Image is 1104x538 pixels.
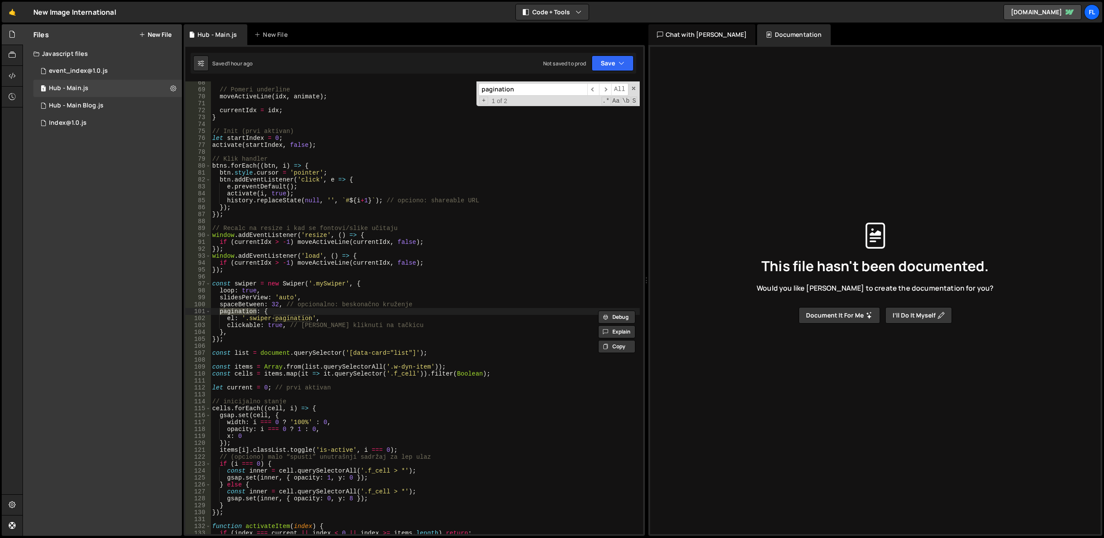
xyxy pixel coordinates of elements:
[185,176,211,183] div: 82
[254,30,291,39] div: New File
[185,329,211,336] div: 104
[185,100,211,107] div: 71
[599,83,611,96] span: ​
[185,114,211,121] div: 73
[185,183,211,190] div: 83
[185,412,211,419] div: 116
[185,149,211,156] div: 78
[1084,4,1100,20] a: Fl
[185,121,211,128] div: 74
[2,2,23,23] a: 🤙
[479,97,489,104] span: Toggle Replace mode
[479,83,587,96] input: Search for
[185,259,211,266] div: 94
[49,84,88,92] div: Hub - Main.js
[598,325,635,338] button: Explain
[185,273,211,280] div: 96
[41,86,46,93] span: 1
[185,363,211,370] div: 109
[185,86,211,93] div: 69
[185,294,211,301] div: 99
[185,419,211,426] div: 117
[757,24,830,45] div: Documentation
[185,370,211,377] div: 110
[228,60,253,67] div: 1 hour ago
[185,266,211,273] div: 95
[185,481,211,488] div: 126
[33,114,182,132] div: 15795/44313.js
[185,447,211,454] div: 121
[587,83,599,96] span: ​
[185,488,211,495] div: 127
[516,4,589,20] button: Code + Tools
[612,97,621,105] span: CaseSensitive Search
[185,142,211,149] div: 77
[598,311,635,324] button: Debug
[185,239,211,246] div: 91
[33,80,182,97] div: 15795/46323.js
[185,253,211,259] div: 93
[592,55,634,71] button: Save
[185,474,211,481] div: 125
[799,307,880,324] button: Document it for me
[33,30,49,39] h2: Files
[885,307,952,324] button: I’ll do it myself
[185,204,211,211] div: 86
[185,308,211,315] div: 101
[602,97,611,105] span: RegExp Search
[49,119,87,127] div: Index@1.0.js
[185,530,211,537] div: 133
[185,135,211,142] div: 76
[185,509,211,516] div: 130
[33,97,182,114] div: 15795/46353.js
[185,433,211,440] div: 119
[185,301,211,308] div: 100
[185,93,211,100] div: 70
[33,7,116,17] div: New Image International
[185,79,211,86] div: 68
[185,343,211,350] div: 106
[185,440,211,447] div: 120
[185,384,211,391] div: 112
[185,350,211,357] div: 107
[185,495,211,502] div: 128
[185,357,211,363] div: 108
[185,322,211,329] div: 103
[185,246,211,253] div: 92
[185,128,211,135] div: 75
[185,405,211,412] div: 115
[185,377,211,384] div: 111
[185,336,211,343] div: 105
[185,232,211,239] div: 90
[212,60,253,67] div: Saved
[488,97,511,104] span: 1 of 2
[622,97,631,105] span: Whole Word Search
[543,60,586,67] div: Not saved to prod
[185,107,211,114] div: 72
[185,454,211,460] div: 122
[611,83,628,96] span: Alt-Enter
[185,398,211,405] div: 114
[185,169,211,176] div: 81
[49,67,108,75] div: event_index@1.0.js
[23,45,182,62] div: Javascript files
[185,460,211,467] div: 123
[185,516,211,523] div: 131
[185,225,211,232] div: 89
[139,31,172,38] button: New File
[197,30,237,39] div: Hub - Main.js
[185,287,211,294] div: 98
[185,523,211,530] div: 132
[33,62,182,80] div: 15795/42190.js
[185,211,211,218] div: 87
[185,218,211,225] div: 88
[185,280,211,287] div: 97
[185,467,211,474] div: 124
[631,97,637,105] span: Search In Selection
[185,162,211,169] div: 80
[185,426,211,433] div: 118
[757,283,994,293] span: Would you like [PERSON_NAME] to create the documentation for you?
[648,24,756,45] div: Chat with [PERSON_NAME]
[49,102,104,110] div: Hub - Main Blog.js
